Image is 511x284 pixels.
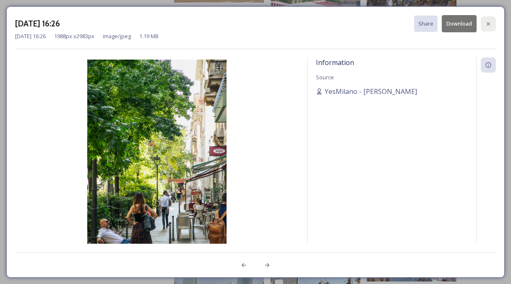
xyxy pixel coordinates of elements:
span: YesMilano - [PERSON_NAME] [325,86,417,96]
span: 1988 px x 2983 px [54,32,94,40]
h3: [DATE] 16:26 [15,18,60,30]
img: IMG_9074-2.jpg [15,60,299,268]
span: Information [316,58,354,67]
span: 1.19 MB [139,32,159,40]
button: Download [442,15,477,32]
span: image/jpeg [103,32,131,40]
button: Share [414,16,438,32]
span: Source [316,73,334,81]
span: [DATE] 16:26 [15,32,46,40]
